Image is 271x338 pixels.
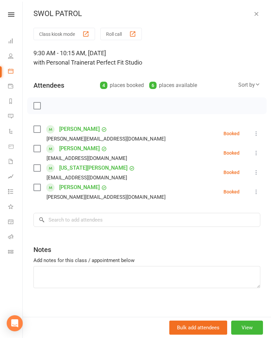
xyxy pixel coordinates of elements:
div: Open Intercom Messenger [7,315,23,331]
a: People [8,49,23,64]
a: Payments [8,79,23,94]
div: Booked [223,151,240,155]
div: places available [149,81,197,90]
a: Class kiosk mode [8,245,23,260]
input: Search to add attendees [33,213,260,227]
a: General attendance kiosk mode [8,215,23,230]
div: [PERSON_NAME][EMAIL_ADDRESS][DOMAIN_NAME] [47,135,166,143]
div: 9:30 AM - 10:15 AM, [DATE] [33,49,260,67]
a: What's New [8,200,23,215]
div: 6 [149,82,157,89]
span: at Perfect Fit Studio [90,59,142,66]
div: Add notes for this class / appointment below [33,256,260,264]
span: with Personal Trainer [33,59,90,66]
a: [PERSON_NAME] [59,182,100,193]
div: [PERSON_NAME][EMAIL_ADDRESS][DOMAIN_NAME] [47,193,166,201]
a: Product Sales [8,140,23,155]
a: Assessments [8,170,23,185]
a: Reports [8,94,23,109]
div: [EMAIL_ADDRESS][DOMAIN_NAME] [47,154,127,163]
div: SWOL PATROL [23,9,271,18]
a: [PERSON_NAME] [59,124,100,135]
a: Roll call kiosk mode [8,230,23,245]
button: View [231,321,263,335]
button: Roll call [100,28,142,40]
div: Booked [223,170,240,175]
a: [US_STATE][PERSON_NAME] [59,163,127,173]
div: Sort by [238,81,260,89]
div: [EMAIL_ADDRESS][DOMAIN_NAME] [47,173,127,182]
div: Booked [223,131,240,136]
button: Bulk add attendees [169,321,227,335]
div: 4 [100,82,107,89]
div: Attendees [33,81,64,90]
div: places booked [100,81,144,90]
div: Notes [33,245,51,254]
button: Class kiosk mode [33,28,95,40]
a: Dashboard [8,34,23,49]
a: Calendar [8,64,23,79]
a: [PERSON_NAME] [59,143,100,154]
div: Booked [223,189,240,194]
